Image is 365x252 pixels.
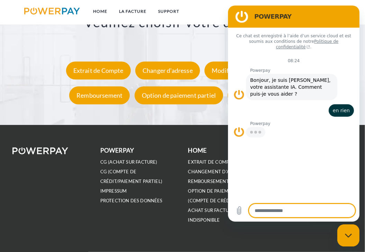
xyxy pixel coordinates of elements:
b: Home [188,147,207,154]
a: EXTRAIT DE COMPTE [188,159,235,165]
a: Changer d'adresse [134,67,202,74]
div: Changer d'adresse [135,61,200,79]
a: LA FACTURE [113,5,152,18]
a: PROTECTION DES DONNÉES [100,198,163,204]
a: Home [87,5,113,18]
div: Extrait de Compte [66,61,131,79]
div: Remboursement [69,86,130,104]
a: CG (Compte de crédit/paiement partiel) [100,169,162,184]
a: Modifier le mode de livraison [203,67,301,74]
a: IMPRESSUM [100,188,127,194]
a: Support [152,5,185,18]
a: ACHAT SUR FACTURE INDISPONIBLE [188,207,235,223]
a: OPTION DE PAIEMENT PARTIEL (Compte de crédit) [188,188,257,204]
div: Option de paiement partiel [135,86,223,104]
iframe: Bouton de lancement de la fenêtre de messagerie, conversation en cours [337,224,359,246]
a: Centre d'assistance [226,91,297,99]
img: logo-powerpay-white.svg [12,147,68,154]
a: Remboursement [67,91,131,99]
a: Option de paiement partiel [133,91,225,99]
a: Extrait de Compte [64,67,133,74]
a: Changement d'adresse [188,169,247,175]
a: REMBOURSEMENT [188,178,229,184]
iframe: Fenêtre de messagerie [228,6,359,222]
b: POWERPAY [100,147,134,154]
a: CG (achat sur facture) [100,159,157,165]
div: Modifier le mode de livraison [204,61,299,79]
img: logo-powerpay.svg [24,8,80,14]
a: CG [308,5,327,18]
